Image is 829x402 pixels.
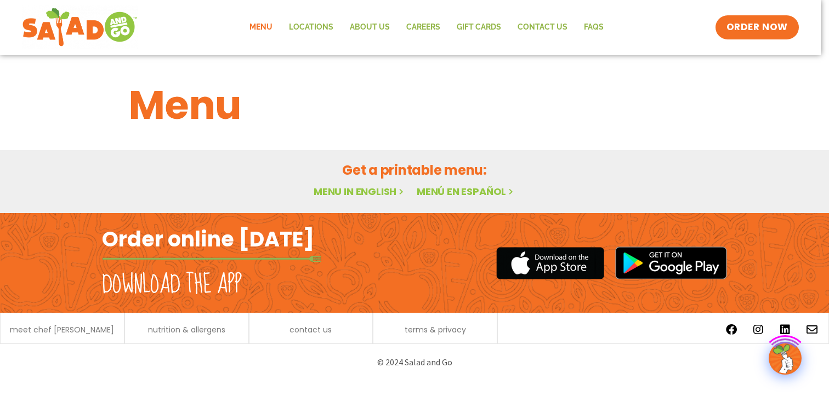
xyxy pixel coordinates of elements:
a: contact us [289,326,332,334]
h2: Order online [DATE] [102,226,314,252]
img: google_play [615,246,727,279]
a: Menú en español [417,185,515,198]
a: Locations [281,15,342,40]
a: ORDER NOW [716,15,799,39]
a: Menu [241,15,281,40]
p: © 2024 Salad and Go [107,355,722,370]
a: Careers [398,15,448,40]
a: terms & privacy [405,326,466,334]
a: Contact Us [509,15,576,40]
h1: Menu [129,76,700,135]
a: About Us [342,15,398,40]
h2: Get a printable menu: [129,160,700,180]
a: meet chef [PERSON_NAME] [10,326,114,334]
a: FAQs [576,15,612,40]
h2: Download the app [102,269,242,300]
a: nutrition & allergens [148,326,225,334]
img: appstore [496,245,604,281]
img: new-SAG-logo-768×292 [22,5,138,49]
img: fork [102,256,321,262]
span: ORDER NOW [726,21,788,34]
a: GIFT CARDS [448,15,509,40]
nav: Menu [241,15,612,40]
a: Menu in English [314,185,406,198]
